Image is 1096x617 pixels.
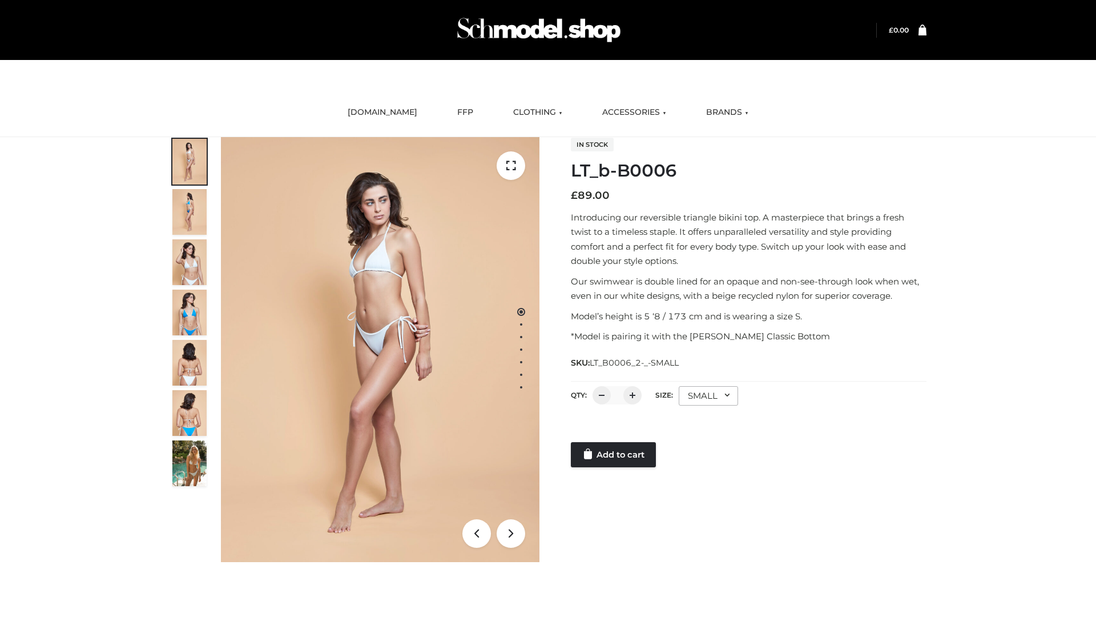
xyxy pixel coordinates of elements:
[889,26,909,34] a: £0.00
[172,239,207,285] img: ArielClassicBikiniTop_CloudNine_AzureSky_OW114ECO_3-scaled.jpg
[221,137,539,562] img: ArielClassicBikiniTop_CloudNine_AzureSky_OW114ECO_1
[571,274,926,303] p: Our swimwear is double lined for an opaque and non-see-through look when wet, even in our white d...
[172,390,207,436] img: ArielClassicBikiniTop_CloudNine_AzureSky_OW114ECO_8-scaled.jpg
[698,100,757,125] a: BRANDS
[172,139,207,185] img: ArielClassicBikiniTop_CloudNine_AzureSky_OW114ECO_1-scaled.jpg
[889,26,909,34] bdi: 0.00
[571,189,578,202] span: £
[172,189,207,235] img: ArielClassicBikiniTop_CloudNine_AzureSky_OW114ECO_2-scaled.jpg
[571,329,926,344] p: *Model is pairing it with the [PERSON_NAME] Classic Bottom
[172,440,207,486] img: Arieltop_CloudNine_AzureSky2.jpg
[594,100,675,125] a: ACCESSORIES
[571,356,680,370] span: SKU:
[679,386,738,406] div: SMALL
[571,442,656,467] a: Add to cart
[172,290,207,335] img: ArielClassicBikiniTop_CloudNine_AzureSky_OW114ECO_4-scaled.jpg
[571,161,926,181] h1: LT_b-B0006
[571,309,926,324] p: Model’s height is 5 ‘8 / 173 cm and is wearing a size S.
[889,26,893,34] span: £
[571,210,926,269] p: Introducing our reversible triangle bikini top. A masterpiece that brings a fresh twist to a time...
[571,189,610,202] bdi: 89.00
[590,358,679,368] span: LT_B0006_2-_-SMALL
[453,7,624,53] img: Schmodel Admin 964
[571,391,587,399] label: QTY:
[339,100,426,125] a: [DOMAIN_NAME]
[655,391,673,399] label: Size:
[571,138,614,151] span: In stock
[449,100,482,125] a: FFP
[505,100,571,125] a: CLOTHING
[172,340,207,386] img: ArielClassicBikiniTop_CloudNine_AzureSky_OW114ECO_7-scaled.jpg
